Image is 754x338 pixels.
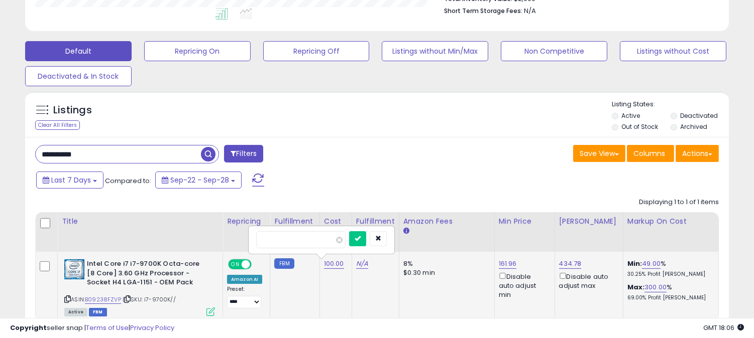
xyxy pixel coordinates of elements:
[627,259,642,268] b: Min:
[499,271,547,299] div: Disable auto adjust min
[501,41,607,61] button: Non Competitive
[10,323,47,332] strong: Copyright
[51,175,91,185] span: Last 7 Days
[64,259,84,279] img: 51F2FYmadeL._SL40_.jpg
[627,145,674,162] button: Columns
[612,100,729,109] p: Listing States:
[573,145,625,162] button: Save View
[703,323,744,332] span: 2025-10-6 18:06 GMT
[559,271,615,290] div: Disable auto adjust max
[627,283,711,301] div: %
[627,216,714,227] div: Markup on Cost
[274,258,294,269] small: FBM
[87,259,209,290] b: Intel Core i7 i7-9700K Octa-core [8 Core] 3.60 GHz Processor - Socket H4 LGA-1151 - OEM Pack
[64,259,215,315] div: ASIN:
[227,286,262,308] div: Preset:
[627,271,711,278] p: 30.25% Profit [PERSON_NAME]
[155,172,242,189] button: Sep-22 - Sep-28
[444,7,522,15] b: Short Term Storage Fees:
[250,260,266,269] span: OFF
[35,120,80,130] div: Clear All Filters
[627,259,711,278] div: %
[627,294,711,301] p: 69.00% Profit [PERSON_NAME]
[25,66,132,86] button: Deactivated & In Stock
[620,41,726,61] button: Listings without Cost
[356,216,395,237] div: Fulfillment Cost
[633,148,665,158] span: Columns
[499,259,517,269] a: 161.96
[642,259,661,269] a: 49.00
[499,216,551,227] div: Min Price
[130,323,174,332] a: Privacy Policy
[676,145,719,162] button: Actions
[559,216,619,227] div: [PERSON_NAME]
[324,259,344,269] a: 100.00
[559,259,582,269] a: 434.78
[170,175,229,185] span: Sep-22 - Sep-28
[680,122,707,131] label: Archived
[89,308,107,316] span: FBM
[86,323,129,332] a: Terms of Use
[227,275,262,284] div: Amazon AI
[324,216,348,227] div: Cost
[224,145,263,162] button: Filters
[627,282,645,292] b: Max:
[621,122,658,131] label: Out of Stock
[53,103,92,117] h5: Listings
[680,111,718,120] label: Deactivated
[36,172,103,189] button: Last 7 Days
[229,260,242,269] span: ON
[64,308,87,316] span: All listings currently available for purchase on Amazon
[62,216,219,227] div: Title
[274,216,315,227] div: Fulfillment
[25,41,132,61] button: Default
[524,6,536,16] span: N/A
[263,41,370,61] button: Repricing Off
[403,268,487,277] div: $0.30 min
[403,259,487,268] div: 8%
[356,259,368,269] a: N/A
[403,227,409,236] small: Amazon Fees.
[85,295,121,304] a: B09238FZVP
[227,216,266,227] div: Repricing
[623,212,718,252] th: The percentage added to the cost of goods (COGS) that forms the calculator for Min & Max prices.
[639,198,719,207] div: Displaying 1 to 1 of 1 items
[144,41,251,61] button: Repricing On
[644,282,667,292] a: 300.00
[403,216,490,227] div: Amazon Fees
[10,323,174,333] div: seller snap | |
[382,41,488,61] button: Listings without Min/Max
[105,176,151,186] span: Compared to:
[621,111,640,120] label: Active
[123,295,176,303] span: | SKU: i7-9700K//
